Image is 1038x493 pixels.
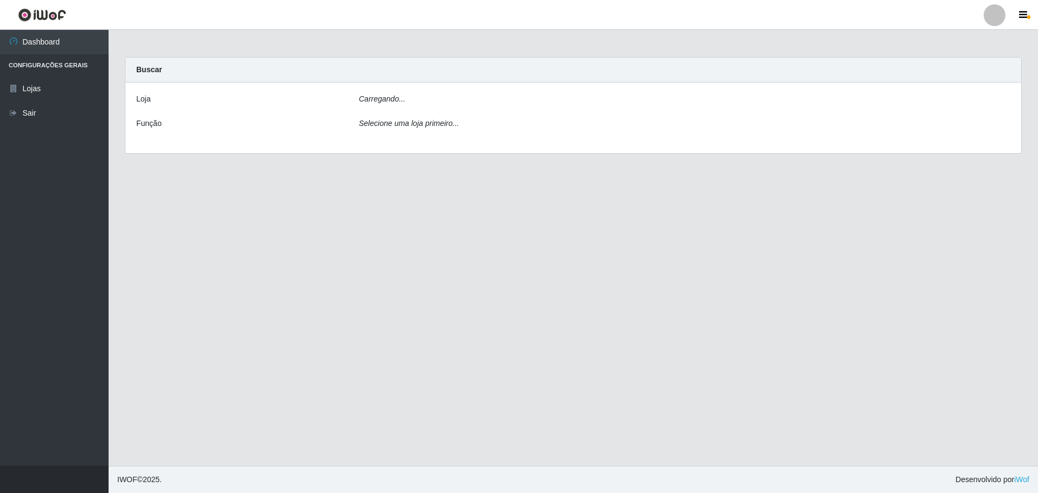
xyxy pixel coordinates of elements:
[359,119,459,128] i: Selecione uma loja primeiro...
[359,94,406,103] i: Carregando...
[136,118,162,129] label: Função
[136,93,150,105] label: Loja
[136,65,162,74] strong: Buscar
[117,474,162,485] span: © 2025 .
[1014,475,1029,484] a: iWof
[18,8,66,22] img: CoreUI Logo
[117,475,137,484] span: IWOF
[955,474,1029,485] span: Desenvolvido por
